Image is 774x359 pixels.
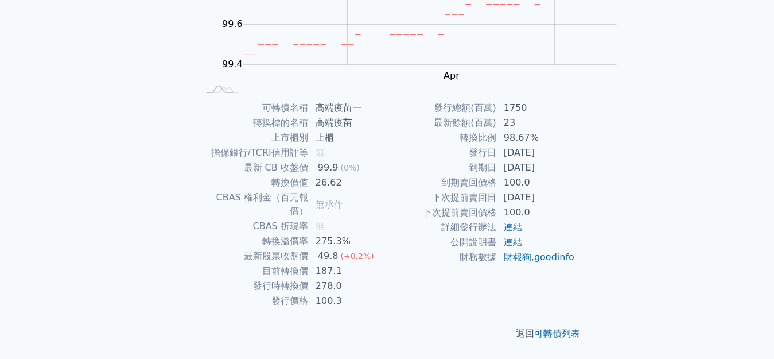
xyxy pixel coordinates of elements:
td: 100.0 [497,175,575,190]
td: 最新 CB 收盤價 [199,160,309,175]
td: 100.0 [497,205,575,220]
td: 公開說明書 [387,235,497,250]
td: 1750 [497,101,575,115]
td: [DATE] [497,145,575,160]
td: 財務數據 [387,250,497,265]
td: 轉換溢價率 [199,234,309,249]
p: 返回 [185,327,589,341]
td: 下次提前賣回日 [387,190,497,205]
span: (+0.2%) [340,252,374,261]
div: 49.8 [316,249,341,263]
td: 擔保銀行/TCRI信用評等 [199,145,309,160]
td: 高端疫苗一 [309,101,387,115]
span: 無承作 [316,199,343,210]
td: 可轉債名稱 [199,101,309,115]
tspan: Apr [444,70,460,81]
td: 到期賣回價格 [387,175,497,190]
td: 轉換價值 [199,175,309,190]
td: 187.1 [309,264,387,279]
tspan: 99.4 [222,59,243,70]
td: CBAS 權利金（百元報價） [199,190,309,219]
span: 無 [316,147,325,158]
td: 23 [497,115,575,130]
td: , [497,250,575,265]
td: 上櫃 [309,130,387,145]
td: 高端疫苗 [309,115,387,130]
td: [DATE] [497,190,575,205]
td: [DATE] [497,160,575,175]
td: 上市櫃別 [199,130,309,145]
a: 可轉債列表 [534,328,580,339]
td: 詳細發行辦法 [387,220,497,235]
span: (0%) [340,163,359,172]
a: 連結 [504,222,522,233]
a: 財報狗 [504,252,531,263]
td: 轉換比例 [387,130,497,145]
td: 下次提前賣回價格 [387,205,497,220]
td: 發行時轉換價 [199,279,309,294]
div: 99.9 [316,161,341,175]
td: 到期日 [387,160,497,175]
a: 連結 [504,237,522,248]
td: 278.0 [309,279,387,294]
a: goodinfo [534,252,574,263]
td: 26.62 [309,175,387,190]
td: 275.3% [309,234,387,249]
td: 目前轉換價 [199,264,309,279]
td: 發行總額(百萬) [387,101,497,115]
td: 轉換標的名稱 [199,115,309,130]
span: 無 [316,221,325,231]
td: 最新餘額(百萬) [387,115,497,130]
td: 100.3 [309,294,387,308]
td: 98.67% [497,130,575,145]
td: 發行日 [387,145,497,160]
td: 最新股票收盤價 [199,249,309,264]
tspan: 99.6 [222,18,243,29]
td: CBAS 折現率 [199,219,309,234]
td: 發行價格 [199,294,309,308]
